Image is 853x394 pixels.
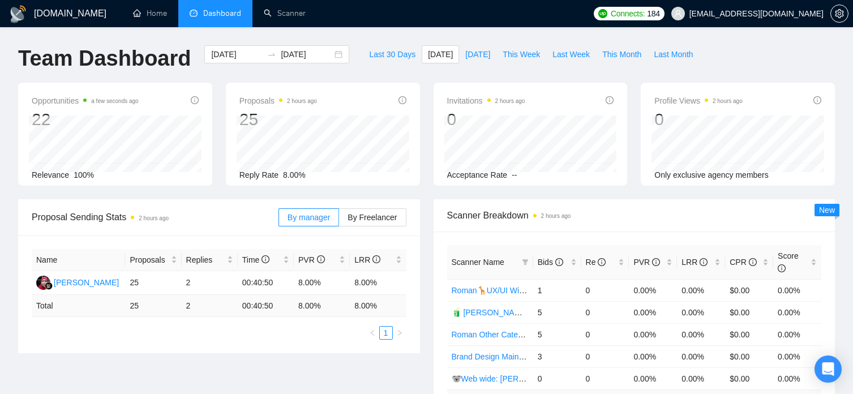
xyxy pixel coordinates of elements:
img: gigradar-bm.png [45,282,53,290]
span: Proposals [239,94,317,108]
td: 0.00% [677,279,725,301]
td: 00:40:50 [238,295,294,317]
span: swap-right [267,50,276,59]
td: 5 [533,323,581,345]
div: 0 [654,109,743,130]
span: [DATE] [465,48,490,61]
td: 3 [533,345,581,367]
td: $0.00 [725,301,773,323]
time: 2 hours ago [287,98,317,104]
span: Last Week [552,48,590,61]
span: This Month [602,48,641,61]
th: Proposals [125,249,181,271]
button: Last Month [648,45,699,63]
span: 184 [647,7,659,20]
td: 0.00% [773,301,821,323]
h1: Team Dashboard [18,45,191,72]
span: PVR [633,258,660,267]
a: 🐨Web wide: [PERSON_NAME] 03/07 bid in range [452,374,631,383]
td: 1 [533,279,581,301]
button: This Week [496,45,546,63]
li: Previous Page [366,326,379,340]
button: [DATE] [422,45,459,63]
td: 25 [125,295,181,317]
a: 🧃 [PERSON_NAME] Other Categories 09.12: UX/UI & Web design [452,308,690,317]
span: filter [520,254,531,271]
span: CPR [730,258,756,267]
span: info-circle [317,255,325,263]
td: $0.00 [725,279,773,301]
span: Bids [538,258,563,267]
img: upwork-logo.png [598,9,607,18]
td: 8.00 % [294,295,350,317]
span: Opportunities [32,94,139,108]
div: 22 [32,109,139,130]
td: 8.00% [350,271,406,295]
td: 0.00% [629,345,677,367]
button: setting [830,5,848,23]
td: 00:40:50 [238,271,294,295]
div: 25 [239,109,317,130]
a: Roman🦒UX/UI Wide: [PERSON_NAME] 03/07 quest 22/09 [452,286,663,295]
a: 1 [380,327,392,339]
span: info-circle [262,255,269,263]
a: homeHome [133,8,167,18]
td: 0.00% [677,345,725,367]
span: info-circle [606,96,614,104]
a: Roman Other Categories: UX/UI & Web design copy [PERSON_NAME] [452,330,703,339]
li: 1 [379,326,393,340]
span: info-circle [598,258,606,266]
td: 0.00% [773,367,821,389]
span: Invitations [447,94,525,108]
span: info-circle [778,264,786,272]
a: setting [830,9,848,18]
span: info-circle [749,258,757,266]
span: [DATE] [428,48,453,61]
span: Last 30 Days [369,48,415,61]
th: Name [32,249,125,271]
button: Last 30 Days [363,45,422,63]
span: 8.00% [283,170,306,179]
td: $0.00 [725,345,773,367]
time: 2 hours ago [495,98,525,104]
td: 0.00% [629,279,677,301]
button: This Month [596,45,648,63]
a: D[PERSON_NAME] [36,277,119,286]
span: info-circle [652,258,660,266]
button: left [366,326,379,340]
span: Dashboard [203,8,241,18]
td: 8.00 % [350,295,406,317]
input: Start date [211,48,263,61]
span: user [674,10,682,18]
td: 0.00% [773,323,821,345]
td: Total [32,295,125,317]
span: Only exclusive agency members [654,170,769,179]
span: Acceptance Rate [447,170,508,179]
button: Last Week [546,45,596,63]
td: $0.00 [725,367,773,389]
span: PVR [298,255,325,264]
span: By Freelancer [348,213,397,222]
div: [PERSON_NAME] [54,276,119,289]
span: Profile Views [654,94,743,108]
span: New [819,205,835,215]
td: $0.00 [725,323,773,345]
span: Last Month [654,48,693,61]
button: right [393,326,406,340]
td: 2 [182,271,238,295]
span: left [369,329,376,336]
td: 0.00% [677,301,725,323]
span: to [267,50,276,59]
span: Replies [186,254,225,266]
div: 0 [447,109,525,130]
img: logo [9,5,27,23]
span: Reply Rate [239,170,278,179]
span: Time [242,255,269,264]
span: Score [778,251,799,273]
span: -- [512,170,517,179]
td: 0.00% [677,367,725,389]
td: 0 [581,301,629,323]
td: 8.00% [294,271,350,295]
span: Re [586,258,606,267]
li: Next Page [393,326,406,340]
